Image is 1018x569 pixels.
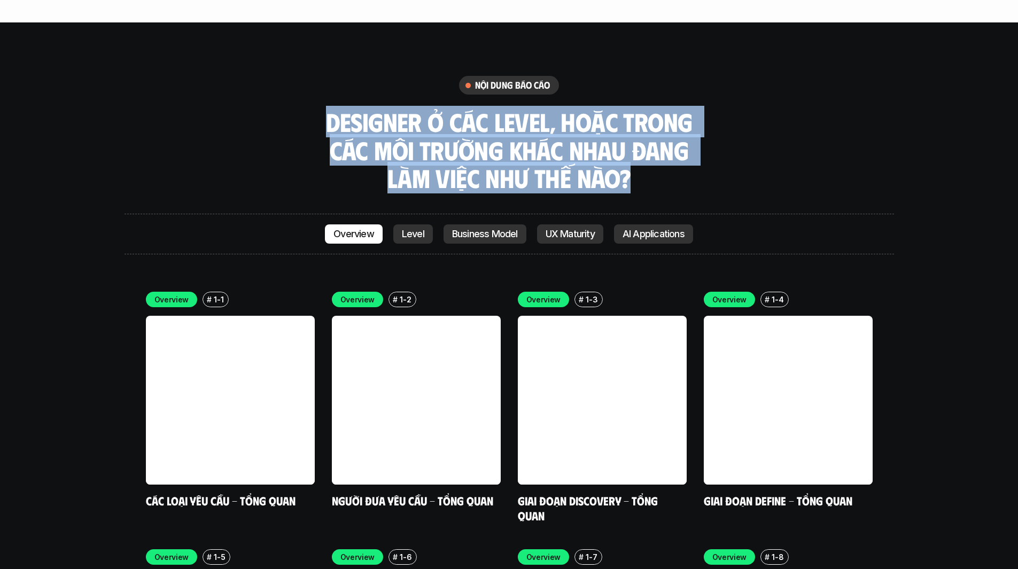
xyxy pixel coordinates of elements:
[586,294,597,305] p: 1-3
[402,229,424,239] p: Level
[146,493,296,508] a: Các loại yêu cầu - Tổng quan
[704,493,852,508] a: Giai đoạn Define - Tổng quan
[452,229,518,239] p: Business Model
[712,551,747,563] p: Overview
[207,553,212,561] h6: #
[340,551,375,563] p: Overview
[325,224,383,244] a: Overview
[765,295,770,303] h6: #
[537,224,603,244] a: UX Maturity
[400,551,411,563] p: 1-6
[332,493,493,508] a: Người đưa yêu cầu - Tổng quan
[393,553,398,561] h6: #
[214,294,223,305] p: 1-1
[712,294,747,305] p: Overview
[340,294,375,305] p: Overview
[614,224,693,244] a: AI Applications
[518,493,660,523] a: Giai đoạn Discovery - Tổng quan
[579,553,584,561] h6: #
[400,294,411,305] p: 1-2
[322,108,696,192] h3: Designer ở các level, hoặc trong các môi trường khác nhau đang làm việc như thế nào?
[475,79,550,91] h6: nội dung báo cáo
[207,295,212,303] h6: #
[579,295,584,303] h6: #
[154,294,189,305] p: Overview
[586,551,597,563] p: 1-7
[444,224,526,244] a: Business Model
[393,224,433,244] a: Level
[623,229,685,239] p: AI Applications
[772,551,783,563] p: 1-8
[393,295,398,303] h6: #
[333,229,374,239] p: Overview
[546,229,595,239] p: UX Maturity
[526,294,561,305] p: Overview
[772,294,783,305] p: 1-4
[154,551,189,563] p: Overview
[765,553,770,561] h6: #
[526,551,561,563] p: Overview
[214,551,225,563] p: 1-5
